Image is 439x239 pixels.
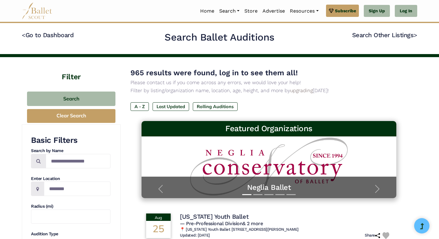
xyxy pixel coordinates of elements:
a: Home [198,5,217,18]
img: gem.svg [329,7,334,14]
button: Slide 2 [253,191,262,198]
input: Search by names... [46,154,111,168]
label: Rolling Auditions [193,102,238,111]
button: Slide 1 [242,191,251,198]
h4: Search by Name [31,148,111,154]
a: Sign Up [364,5,390,17]
span: 965 results were found, log in to see them all! [130,69,298,77]
a: upgrading [290,88,313,93]
p: Please contact us if you come across any errors, we would love your help! [130,79,407,87]
label: Last Updated [153,102,189,111]
h4: Enter Location [31,176,111,182]
button: Clear Search [27,109,115,123]
h3: Basic Filters [31,135,111,146]
h4: Radius (mi) [31,203,111,210]
h3: Featured Organizations [146,123,391,134]
a: & 2 more [243,221,263,226]
p: Filter by listing/organization name, location, age, height, and more by [DATE]! [130,87,407,95]
input: Location [44,182,111,196]
a: Subscribe [326,5,359,17]
span: Subscribe [335,7,356,14]
button: Slide 3 [264,191,274,198]
a: Store [242,5,260,18]
h4: [US_STATE] Youth Ballet [180,213,248,221]
button: Slide 5 [286,191,296,198]
h6: 📍 [US_STATE] Youth Ballet [STREET_ADDRESS][PERSON_NAME] [180,227,392,232]
code: > [414,31,417,39]
h6: Share [365,233,380,238]
a: Neglia Ballet [148,183,390,192]
div: Aug [146,214,171,221]
a: <Go to Dashboard [22,31,74,39]
h2: Search Ballet Auditions [165,31,274,44]
code: < [22,31,25,39]
a: Search Other Listings> [352,31,417,39]
a: Log In [395,5,417,17]
a: Advertise [260,5,287,18]
span: — Pre-Professional Division [180,221,263,226]
div: 25 [146,221,171,238]
button: Slide 4 [275,191,285,198]
h6: Updated: [DATE] [180,233,210,238]
h4: Filter [22,57,121,82]
label: A - Z [130,102,149,111]
button: Search [27,92,115,106]
a: Resources [287,5,321,18]
h4: Audition Type [31,231,111,237]
a: Search [217,5,242,18]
